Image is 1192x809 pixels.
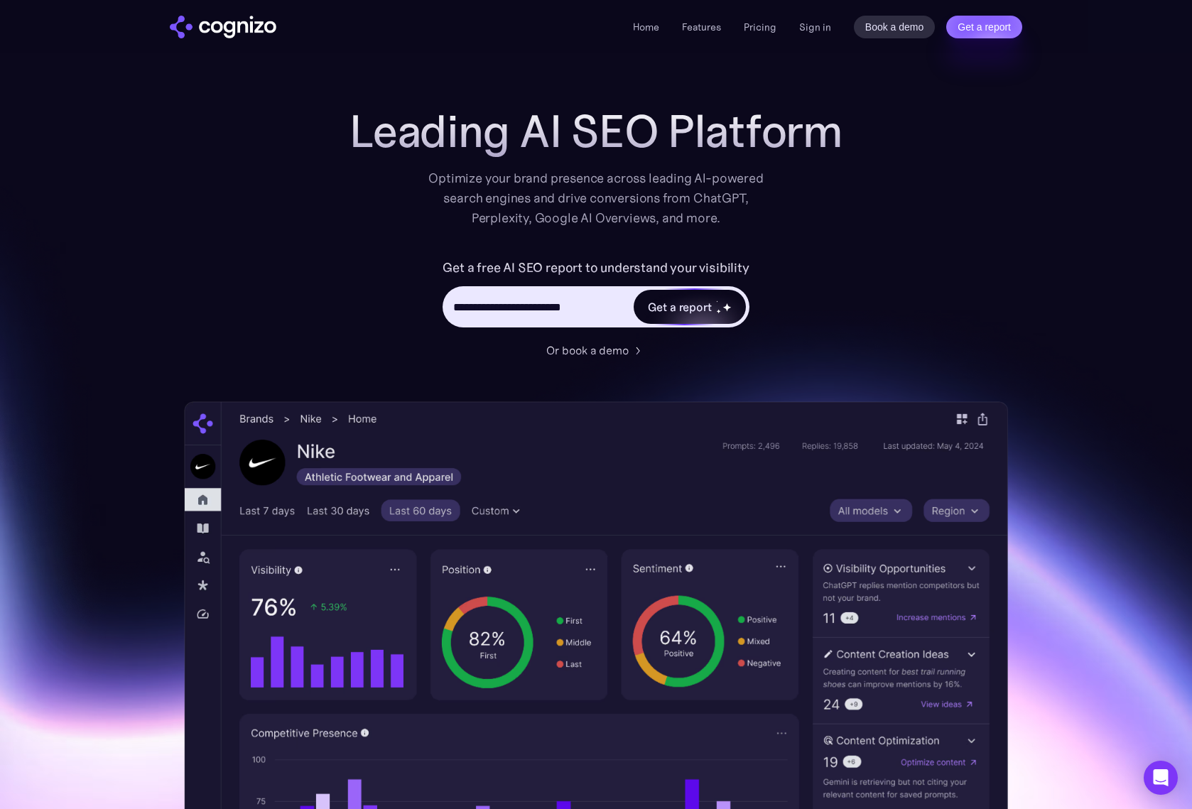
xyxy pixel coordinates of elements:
a: Sign in [799,18,831,36]
label: Get a free AI SEO report to understand your visibility [443,256,749,279]
form: Hero URL Input Form [443,256,749,335]
div: Or book a demo [546,342,629,359]
a: home [170,16,276,38]
div: Optimize your brand presence across leading AI-powered search engines and drive conversions from ... [421,168,771,228]
a: Get a report [946,16,1022,38]
a: Pricing [744,21,776,33]
h1: Leading AI SEO Platform [350,106,842,157]
a: Book a demo [854,16,936,38]
a: Or book a demo [546,342,646,359]
div: Open Intercom Messenger [1144,761,1178,795]
div: Get a report [648,298,712,315]
a: Get a reportstarstarstar [632,288,747,325]
a: Home [633,21,659,33]
a: Features [682,21,721,33]
img: star [716,309,721,314]
img: cognizo logo [170,16,276,38]
img: star [722,303,732,312]
img: star [716,300,718,303]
